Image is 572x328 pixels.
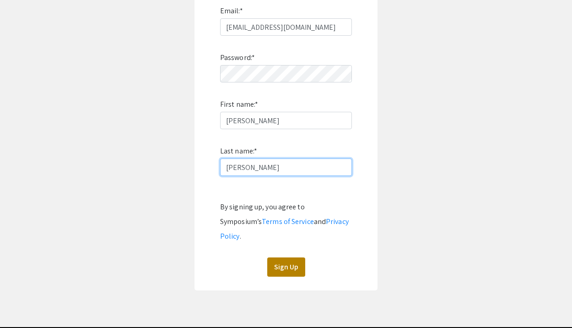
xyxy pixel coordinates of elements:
label: Password: [220,50,255,65]
a: Privacy Policy [220,217,349,241]
button: Sign Up [267,257,305,277]
div: By signing up, you agree to Symposium’s and . [220,200,352,244]
iframe: Chat [7,287,39,321]
a: Terms of Service [262,217,314,226]
label: Last name: [220,144,257,159]
label: First name: [220,97,258,112]
label: Email: [220,4,243,18]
